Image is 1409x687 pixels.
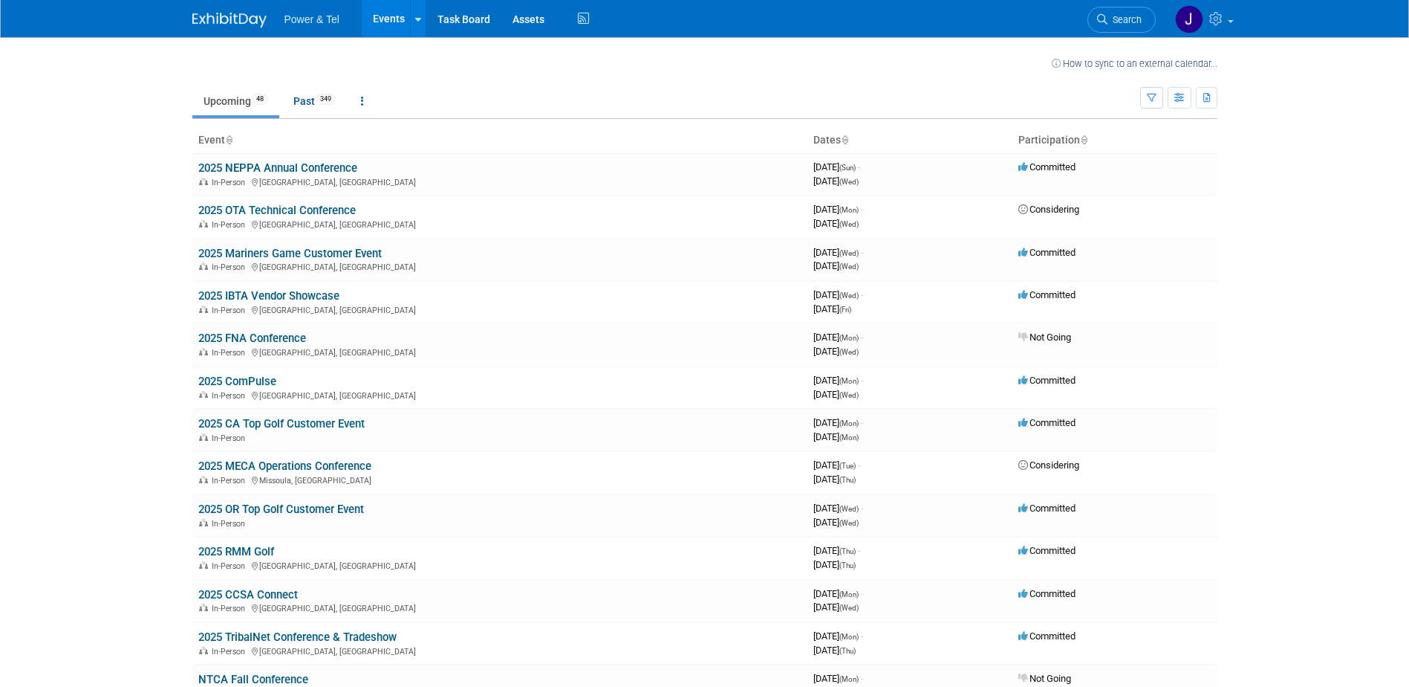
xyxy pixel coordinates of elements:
[198,545,274,558] a: 2025 RMM Golf
[1018,417,1076,428] span: Committed
[839,164,856,172] span: (Sun)
[813,389,859,400] span: [DATE]
[198,247,382,260] a: 2025 Mariners Game Customer Event
[212,561,250,571] span: In-Person
[858,545,860,556] span: -
[1018,503,1076,514] span: Committed
[1018,673,1071,684] span: Not Going
[199,647,208,654] img: In-Person Event
[198,601,801,613] div: [GEOGRAPHIC_DATA], [GEOGRAPHIC_DATA]
[1018,630,1076,642] span: Committed
[861,417,863,428] span: -
[813,517,859,528] span: [DATE]
[198,260,801,272] div: [GEOGRAPHIC_DATA], [GEOGRAPHIC_DATA]
[284,13,339,25] span: Power & Tel
[1018,588,1076,599] span: Committed
[861,673,863,684] span: -
[813,346,859,357] span: [DATE]
[212,348,250,358] span: In-Person
[861,247,863,258] span: -
[212,220,250,230] span: In-Person
[813,260,859,271] span: [DATE]
[212,262,250,272] span: In-Person
[839,462,856,470] span: (Tue)
[198,588,298,601] a: 2025 CCSA Connect
[839,291,859,300] span: (Wed)
[212,433,250,443] span: In-Person
[858,161,860,172] span: -
[813,459,860,471] span: [DATE]
[1087,7,1156,33] a: Search
[199,220,208,228] img: In-Person Event
[199,306,208,313] img: In-Person Event
[1080,134,1087,146] a: Sort by Participation Type
[839,604,859,612] span: (Wed)
[813,588,863,599] span: [DATE]
[861,204,863,215] span: -
[212,519,250,529] span: In-Person
[212,604,250,613] span: In-Person
[839,334,859,342] span: (Mon)
[1052,58,1217,69] a: How to sync to an external calendar...
[1175,5,1203,33] img: JB Fesmire
[198,673,308,686] a: NTCA Fall Conference
[839,590,859,599] span: (Mon)
[198,289,339,303] a: 2025 IBTA Vendor Showcase
[1018,332,1071,343] span: Not Going
[199,348,208,355] img: In-Person Event
[1018,161,1076,172] span: Committed
[1018,375,1076,386] span: Committed
[813,332,863,343] span: [DATE]
[199,561,208,569] img: In-Person Event
[813,161,860,172] span: [DATE]
[1018,459,1079,471] span: Considering
[1018,289,1076,300] span: Committed
[199,519,208,526] img: In-Person Event
[198,375,276,388] a: 2025 ComPulse
[839,249,859,257] span: (Wed)
[198,459,371,473] a: 2025 MECA Operations Conference
[841,134,848,146] a: Sort by Start Date
[198,175,801,187] div: [GEOGRAPHIC_DATA], [GEOGRAPHIC_DATA]
[813,545,860,556] span: [DATE]
[198,417,365,430] a: 2025 CA Top Golf Customer Event
[813,601,859,613] span: [DATE]
[839,262,859,271] span: (Wed)
[813,673,863,684] span: [DATE]
[813,247,863,258] span: [DATE]
[1107,14,1142,25] span: Search
[199,178,208,185] img: In-Person Event
[839,419,859,428] span: (Mon)
[861,503,863,514] span: -
[252,94,268,105] span: 48
[839,519,859,527] span: (Wed)
[212,476,250,486] span: In-Person
[813,474,856,485] span: [DATE]
[1018,204,1079,215] span: Considering
[212,647,250,657] span: In-Person
[198,559,801,571] div: [GEOGRAPHIC_DATA], [GEOGRAPHIC_DATA]
[198,303,801,315] div: [GEOGRAPHIC_DATA], [GEOGRAPHIC_DATA]
[861,289,863,300] span: -
[839,561,856,570] span: (Thu)
[839,391,859,399] span: (Wed)
[1018,545,1076,556] span: Committed
[212,306,250,315] span: In-Person
[1012,128,1217,153] th: Participation
[192,87,279,115] a: Upcoming48
[212,391,250,401] span: In-Person
[858,459,860,471] span: -
[807,128,1012,153] th: Dates
[839,647,856,655] span: (Thu)
[198,332,306,345] a: 2025 FNA Conference
[839,178,859,186] span: (Wed)
[198,389,801,401] div: [GEOGRAPHIC_DATA], [GEOGRAPHIC_DATA]
[813,645,856,656] span: [DATE]
[839,377,859,385] span: (Mon)
[192,128,807,153] th: Event
[813,431,859,442] span: [DATE]
[813,175,859,187] span: [DATE]
[192,13,267,28] img: ExhibitDay
[861,630,863,642] span: -
[198,503,364,516] a: 2025 OR Top Golf Customer Event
